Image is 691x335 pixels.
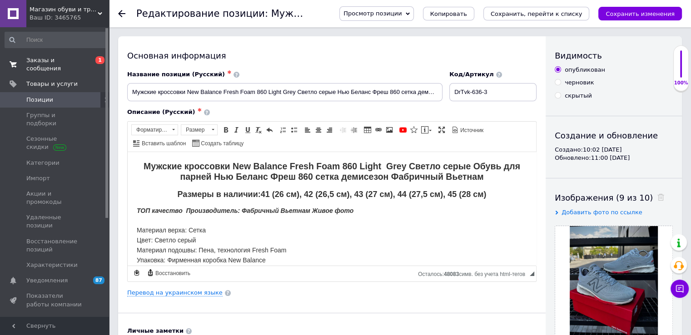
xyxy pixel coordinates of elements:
[671,280,689,298] button: Чат с покупателем
[324,125,334,135] a: По правому краю
[437,125,447,135] a: Развернуть
[530,271,534,276] span: Перетащите для изменения размера
[674,80,688,86] div: 100%
[30,14,109,22] div: Ваш ID: 3465765
[555,192,673,203] div: Изображения (9 из 10)
[154,270,190,277] span: Восстановить
[565,66,605,74] div: опубликован
[95,56,104,64] span: 1
[9,54,399,123] p: Сезон: Демисезон
[303,125,313,135] a: По левому краю
[459,127,483,134] span: Источник
[5,32,107,48] input: Поиск
[128,152,536,266] iframe: Визуальный текстовый редактор, B762DDCA-32EE-4794-A8E8-1665601C8773
[598,7,682,20] button: Сохранить изменения
[243,125,253,135] a: Подчеркнутый (Ctrl+U)
[191,138,245,148] a: Создать таблицу
[409,125,419,135] a: Вставить иконку
[140,140,186,148] span: Вставить шаблон
[118,10,125,17] div: Вернуться назад
[9,55,226,112] span: Материал верха: Сетка Цвет: Светло серый Материал подошвы: Пена, технология Fresh Foam Упаковка: ...
[565,92,592,100] div: скрытый
[30,5,98,14] span: Магазин обуви и трендовых товаров
[338,125,348,135] a: Уменьшить отступ
[181,124,218,135] a: Размер
[349,125,359,135] a: Увеличить отступ
[132,138,187,148] a: Вставить шаблон
[26,135,84,151] span: Сезонные скидки
[199,140,244,148] span: Создать таблицу
[491,10,582,17] i: Сохранить, перейти к списку
[483,7,590,20] button: Сохранить, перейти к списку
[9,55,226,62] strong: ТОП качество Производитель: Фабричный Вьетнам Живое фото
[26,237,84,254] span: Восстановление позиций
[127,108,195,115] span: Описание (Русский)
[127,83,442,101] input: Например, H&M женское платье зеленое 38 размер вечернее макси с блестками
[26,56,84,73] span: Заказы и сообщения
[555,146,673,154] div: Создано: 10:02 [DATE]
[26,96,53,104] span: Позиции
[132,125,169,135] span: Форматирование
[264,125,274,135] a: Отменить (Ctrl+Z)
[289,125,299,135] a: Вставить / удалить маркированный список
[278,125,288,135] a: Вставить / удалить нумерованный список
[398,125,408,135] a: Добавить видео с YouTube
[444,271,459,277] span: 48083
[197,107,201,113] span: ✱
[430,10,467,17] span: Копировать
[93,276,104,284] span: 87
[26,111,84,128] span: Группы и подборки
[606,10,675,17] i: Сохранить изменения
[127,50,537,61] div: Основная информация
[254,125,263,135] a: Убрать форматирование
[26,190,84,206] span: Акции и промокоды
[127,327,184,334] b: Личные заметки
[562,209,642,216] span: Добавить фото по ссылке
[555,130,673,141] div: Создание и обновление
[221,125,231,135] a: Полужирный (Ctrl+B)
[132,268,142,278] a: Сделать резервную копию сейчас
[26,261,78,269] span: Характеристики
[26,159,60,167] span: Категории
[373,125,383,135] a: Вставить/Редактировать ссылку (Ctrl+L)
[673,45,689,91] div: 100% Качество заполнения
[384,125,394,135] a: Изображение
[26,80,78,88] span: Товары и услуги
[26,213,84,230] span: Удаленные позиции
[343,10,402,17] span: Просмотр позиции
[26,316,84,332] span: Панель управления
[26,174,50,182] span: Импорт
[363,125,373,135] a: Таблица
[232,125,242,135] a: Курсив (Ctrl+I)
[449,71,494,78] span: Код/Артикул
[420,125,433,135] a: Вставить сообщение
[26,276,68,285] span: Уведомления
[227,69,231,75] span: ✱
[127,289,223,296] a: Перевод на украинском языке
[181,125,209,135] span: Размер
[555,50,673,61] div: Видимость
[127,71,225,78] span: Название позиции (Русский)
[555,154,673,162] div: Обновлено: 11:00 [DATE]
[423,7,474,20] button: Копировать
[418,269,530,277] div: Подсчет символов
[131,124,178,135] a: Форматирование
[313,125,323,135] a: По центру
[450,125,485,135] a: Источник
[26,292,84,308] span: Показатели работы компании
[145,268,192,278] a: Восстановить
[565,79,594,87] div: черновик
